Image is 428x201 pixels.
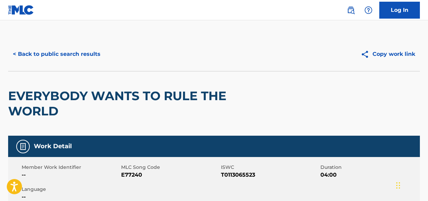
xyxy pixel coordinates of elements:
iframe: Chat Widget [394,169,428,201]
span: ISWC [221,164,319,171]
h5: Work Detail [34,142,72,150]
img: MLC Logo [8,5,34,15]
img: Copy work link [361,50,373,59]
span: MLC Song Code [121,164,219,171]
img: Work Detail [19,142,27,151]
a: Log In [379,2,420,19]
div: Drag [396,175,400,196]
img: search [347,6,355,14]
button: < Back to public search results [8,46,105,63]
span: T0113065523 [221,171,319,179]
span: E77240 [121,171,219,179]
span: -- [22,171,119,179]
span: Language [22,186,119,193]
span: Duration [320,164,418,171]
div: Help [362,3,375,17]
span: 04:00 [320,171,418,179]
span: Member Work Identifier [22,164,119,171]
a: Public Search [344,3,358,17]
img: help [364,6,373,14]
button: Copy work link [356,46,420,63]
span: -- [22,193,119,201]
h2: EVERYBODY WANTS TO RULE THE WORLD [8,88,255,119]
